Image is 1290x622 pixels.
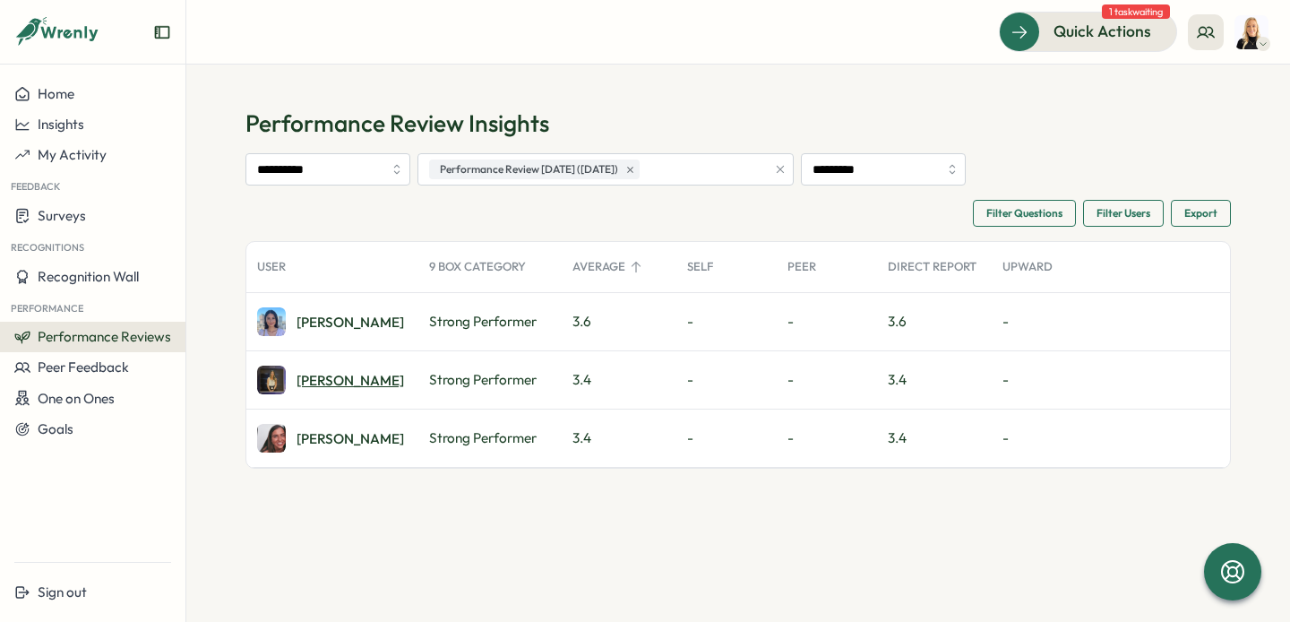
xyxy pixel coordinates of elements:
button: Filter Users [1083,200,1164,227]
div: - [676,351,777,409]
div: - [777,293,877,350]
div: - [777,410,877,467]
button: Export [1171,200,1231,227]
div: Strong Performer [418,293,562,350]
span: One on Ones [38,390,115,407]
div: 3.6 [562,293,676,350]
h1: Performance Review Insights [245,108,1231,139]
div: - [992,351,1092,409]
div: - [992,410,1092,467]
div: Strong Performer [418,410,562,467]
span: Export [1184,201,1217,226]
div: Self [676,249,777,285]
span: Quick Actions [1053,20,1151,43]
div: 3.4 [888,428,907,448]
div: Strong Performer [418,351,562,409]
span: Goals [38,420,73,437]
span: Insights [38,116,84,133]
a: Naomi Vent[PERSON_NAME] [257,366,404,394]
div: User [246,249,418,285]
span: Filter Users [1096,201,1150,226]
span: My Activity [38,146,107,163]
div: 3.4 [888,370,907,390]
a: Marina Ferreira[PERSON_NAME] [257,307,404,336]
div: Average [562,249,676,285]
a: Eliza Sandaver[PERSON_NAME] [257,424,404,453]
img: Hannah Dickens [1234,15,1268,49]
span: Surveys [38,207,86,224]
button: Quick Actions [999,12,1177,51]
span: Performance Review [DATE] ([DATE]) [440,161,618,178]
div: 9 Box Category [418,249,562,285]
div: [PERSON_NAME] [297,374,404,387]
span: Sign out [38,583,87,600]
div: Peer [777,249,877,285]
div: Upward [992,249,1092,285]
button: Filter Questions [973,200,1076,227]
img: Marina Ferreira [257,307,286,336]
div: - [676,410,777,467]
div: [PERSON_NAME] [297,315,404,329]
span: Recognition Wall [38,268,139,285]
div: 3.4 [562,351,676,409]
div: - [676,293,777,350]
div: 3.6 [888,312,907,332]
span: 1 task waiting [1102,4,1170,19]
span: Performance Reviews [38,328,171,345]
span: Filter Questions [986,201,1062,226]
img: Naomi Vent [257,366,286,394]
div: - [777,351,877,409]
span: Home [38,85,74,102]
div: Direct Report [877,249,992,285]
div: 3.4 [562,410,676,467]
span: Peer Feedback [38,359,129,376]
button: Expand sidebar [153,23,171,41]
img: Eliza Sandaver [257,424,286,453]
div: [PERSON_NAME] [297,432,404,445]
div: - [992,293,1092,350]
